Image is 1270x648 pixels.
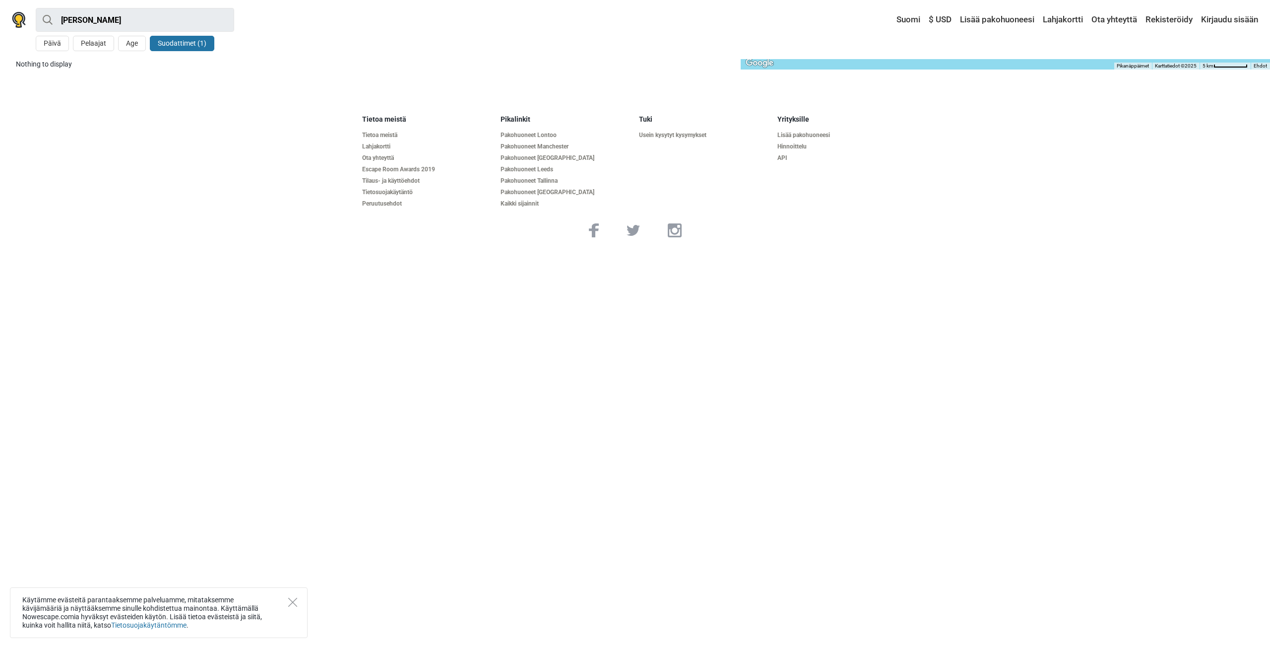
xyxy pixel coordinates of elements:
a: API [777,154,908,162]
a: Lisää pakohuoneesi [957,11,1037,29]
img: Suomi [889,16,896,23]
a: Pakohuoneet Tallinna [501,177,631,185]
a: Pakohuoneet [GEOGRAPHIC_DATA] [501,189,631,196]
div: Nothing to display [16,59,733,70]
a: Ota yhteyttä [362,154,493,162]
a: Ota yhteyttä [1089,11,1140,29]
a: Pakohuoneet Lontoo [501,132,631,139]
a: Tietoa meistä [362,132,493,139]
img: Google [743,57,776,70]
h5: Tietoa meistä [362,115,493,124]
a: Peruutusehdot [362,200,493,208]
button: Suodattimet (1) [150,36,214,51]
button: Close [288,598,297,607]
a: Kaikki sijainnit [501,200,631,208]
input: kokeile “London” [36,8,234,32]
button: Kartan asteikko: 5 km / 65 pikseliä [1200,63,1251,70]
h5: Pikalinkit [501,115,631,124]
a: Lahjakortti [362,143,493,150]
img: Nowescape logo [12,12,26,28]
a: Lisää pakohuoneesi [777,132,908,139]
span: Karttatiedot ©2025 [1155,63,1197,69]
a: Tietosuojakäytäntö [362,189,493,196]
h5: Tuki [639,115,769,124]
a: Pakohuoneet [GEOGRAPHIC_DATA] [501,154,631,162]
a: Escape Room Awards 2019 [362,166,493,173]
button: Age [118,36,146,51]
a: Suomi [887,11,923,29]
a: Pakohuoneet Manchester [501,143,631,150]
a: Usein kysytyt kysymykset [639,132,769,139]
h5: Yrityksille [777,115,908,124]
a: Tilaus- ja käyttöehdot [362,177,493,185]
a: Lahjakortti [1040,11,1085,29]
button: Päivä [36,36,69,51]
a: Tietosuojakäytäntömme [111,621,187,629]
button: Pikanäppäimet [1117,63,1149,70]
button: Pelaajat [73,36,114,51]
a: Kirjaudu sisään [1199,11,1258,29]
a: Hinnoittelu [777,143,908,150]
a: Ehdot [1254,63,1267,69]
a: Pakohuoneet Leeds [501,166,631,173]
a: Avaa tämä alue Google Mapsissa (avautuu uuteen ikkunaan) [743,57,776,70]
a: Rekisteröidy [1143,11,1195,29]
a: $ USD [926,11,954,29]
span: 5 km [1203,63,1213,69]
div: Käytämme evästeitä parantaaksemme palveluamme, mitataksemme kävijämääriä ja näyttääksemme sinulle... [10,587,308,638]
